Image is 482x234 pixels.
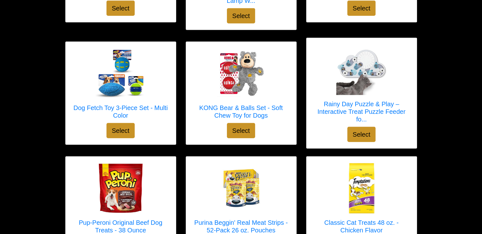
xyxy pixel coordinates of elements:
button: Select [347,1,376,16]
h5: Pup-Peroni Original Beef Dog Treats - 38 Ounce [72,219,170,234]
button: Select [347,127,376,142]
a: Dog Fetch Toy 3-Piece Set - Multi Color Dog Fetch Toy 3-Piece Set - Multi Color [72,48,170,123]
h5: Classic Cat Treats 48 oz. - Chicken Flavor [313,219,410,234]
button: Select [227,8,255,23]
img: KONG Bear & Balls Set - Soft Chew Toy for Dogs [216,48,267,99]
h5: Rainy Day Puzzle & Play – Interactive Treat Puzzle Feeder fo... [313,100,410,123]
a: KONG Bear & Balls Set - Soft Chew Toy for Dogs KONG Bear & Balls Set - Soft Chew Toy for Dogs [192,48,290,123]
h5: Dog Fetch Toy 3-Piece Set - Multi Color [72,104,170,119]
img: Classic Cat Treats 48 oz. - Chicken Flavor [336,163,387,214]
img: Purina Beggin' Real Meat Strips - 52-Pack 26 oz. Pouches [216,163,267,214]
button: Select [106,123,135,138]
h5: KONG Bear & Balls Set - Soft Chew Toy for Dogs [192,104,290,119]
a: Rainy Day Puzzle & Play – Interactive Treat Puzzle Feeder for Cats, 15.4 Inches, Gray Rainy Day P... [313,44,410,127]
button: Select [106,1,135,16]
img: Rainy Day Puzzle & Play – Interactive Treat Puzzle Feeder for Cats, 15.4 Inches, Gray [336,44,387,95]
h5: Purina Beggin' Real Meat Strips - 52-Pack 26 oz. Pouches [192,219,290,234]
button: Select [227,123,255,138]
img: Dog Fetch Toy 3-Piece Set - Multi Color [95,48,146,99]
img: Pup-Peroni Original Beef Dog Treats - 38 Ounce [95,163,146,214]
